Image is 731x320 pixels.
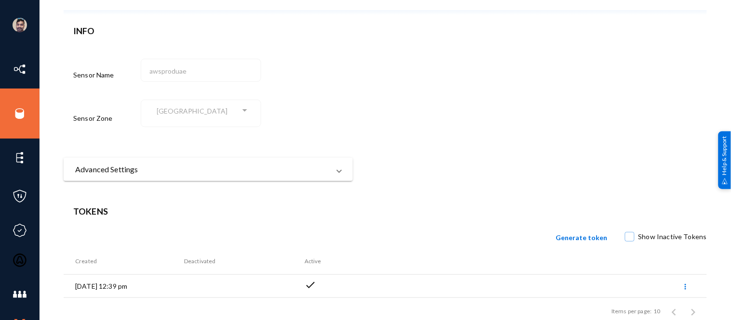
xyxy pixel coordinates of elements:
th: Active [305,248,611,275]
div: 10 [654,307,661,316]
span: [GEOGRAPHIC_DATA] [157,107,228,115]
span: Show Inactive Tokens [638,230,707,244]
img: icon-policies.svg [13,189,27,204]
img: help_support.svg [722,178,728,184]
img: icon-inventory.svg [13,62,27,77]
input: Name [150,67,256,76]
th: Created [64,248,184,275]
div: Sensor Name [73,57,141,93]
img: icon-members.svg [13,287,27,302]
span: Generate token [556,233,608,242]
div: Items per page: [611,307,651,316]
header: Tokens [73,205,697,218]
td: [DATE] 12:39 pm [64,275,184,298]
img: icon-compliance.svg [13,223,27,238]
mat-panel-title: Advanced Settings [75,164,330,175]
mat-expansion-panel-header: Advanced Settings [64,158,353,181]
img: icon-elements.svg [13,151,27,165]
img: icon-oauth.svg [13,253,27,268]
div: Help & Support [718,131,731,189]
span: check [305,279,316,291]
header: INFO [73,25,343,38]
div: Sensor Zone [73,98,141,139]
button: Generate token [548,228,615,248]
img: icon-sources.svg [13,106,27,121]
img: ACg8ocK1ZkZ6gbMmCU1AeqPIsBvrTWeY1xNXvgxNjkUXxjcqAiPEIvU=s96-c [13,18,27,32]
th: Deactivated [184,248,305,275]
